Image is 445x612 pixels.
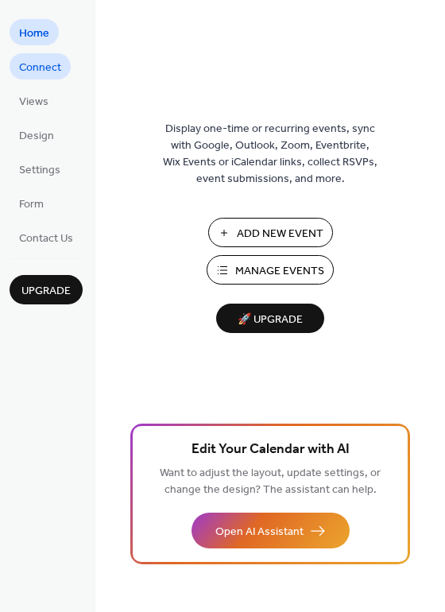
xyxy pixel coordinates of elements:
a: Connect [10,53,71,79]
a: Contact Us [10,224,83,250]
span: Connect [19,60,61,76]
button: 🚀 Upgrade [216,304,324,333]
span: Form [19,196,44,213]
span: Home [19,25,49,42]
span: Settings [19,162,60,179]
span: 🚀 Upgrade [226,309,315,331]
span: Design [19,128,54,145]
span: Manage Events [235,263,324,280]
span: Upgrade [21,283,71,300]
a: Settings [10,156,70,182]
span: Contact Us [19,230,73,247]
span: Edit Your Calendar with AI [192,439,350,461]
a: Design [10,122,64,148]
span: Open AI Assistant [215,524,304,540]
span: Display one-time or recurring events, sync with Google, Outlook, Zoom, Eventbrite, Wix Events or ... [163,121,377,188]
span: Want to adjust the layout, update settings, or change the design? The assistant can help. [160,463,381,501]
button: Add New Event [208,218,333,247]
button: Manage Events [207,255,334,285]
button: Upgrade [10,275,83,304]
button: Open AI Assistant [192,513,350,548]
span: Add New Event [237,226,323,242]
a: Views [10,87,58,114]
span: Views [19,94,48,110]
a: Home [10,19,59,45]
a: Form [10,190,53,216]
